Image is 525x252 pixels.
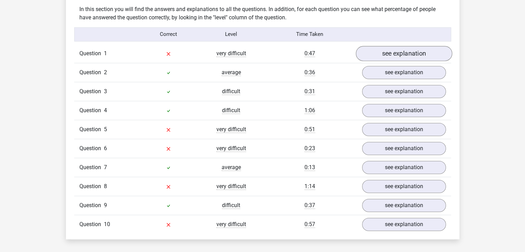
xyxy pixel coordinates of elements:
[362,161,446,174] a: see explanation
[104,50,107,57] span: 1
[304,164,315,171] span: 0:13
[222,69,241,76] span: average
[79,163,104,172] span: Question
[362,218,446,231] a: see explanation
[104,107,107,114] span: 4
[79,87,104,96] span: Question
[200,30,263,38] div: Level
[304,221,315,228] span: 0:57
[222,202,240,209] span: difficult
[304,69,315,76] span: 0:36
[74,5,451,22] div: In this section you will find the answers and explanations to all the questions. In addition, for...
[304,183,315,190] span: 1:14
[104,126,107,133] span: 5
[79,182,104,191] span: Question
[362,66,446,79] a: see explanation
[79,220,104,229] span: Question
[104,145,107,152] span: 6
[216,126,246,133] span: very difficult
[216,183,246,190] span: very difficult
[356,46,452,61] a: see explanation
[104,164,107,171] span: 7
[79,125,104,134] span: Question
[216,145,246,152] span: very difficult
[362,180,446,193] a: see explanation
[362,104,446,117] a: see explanation
[362,142,446,155] a: see explanation
[304,107,315,114] span: 1:06
[104,183,107,190] span: 8
[104,69,107,76] span: 2
[304,145,315,152] span: 0:23
[362,123,446,136] a: see explanation
[216,221,246,228] span: very difficult
[304,50,315,57] span: 0:47
[104,88,107,95] span: 3
[362,85,446,98] a: see explanation
[304,126,315,133] span: 0:51
[222,164,241,171] span: average
[222,107,240,114] span: difficult
[216,50,246,57] span: very difficult
[304,202,315,209] span: 0:37
[222,88,240,95] span: difficult
[104,202,107,209] span: 9
[79,201,104,210] span: Question
[304,88,315,95] span: 0:31
[262,30,357,38] div: Time Taken
[137,30,200,38] div: Correct
[79,68,104,77] span: Question
[79,106,104,115] span: Question
[104,221,110,227] span: 10
[79,144,104,153] span: Question
[362,199,446,212] a: see explanation
[79,49,104,58] span: Question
